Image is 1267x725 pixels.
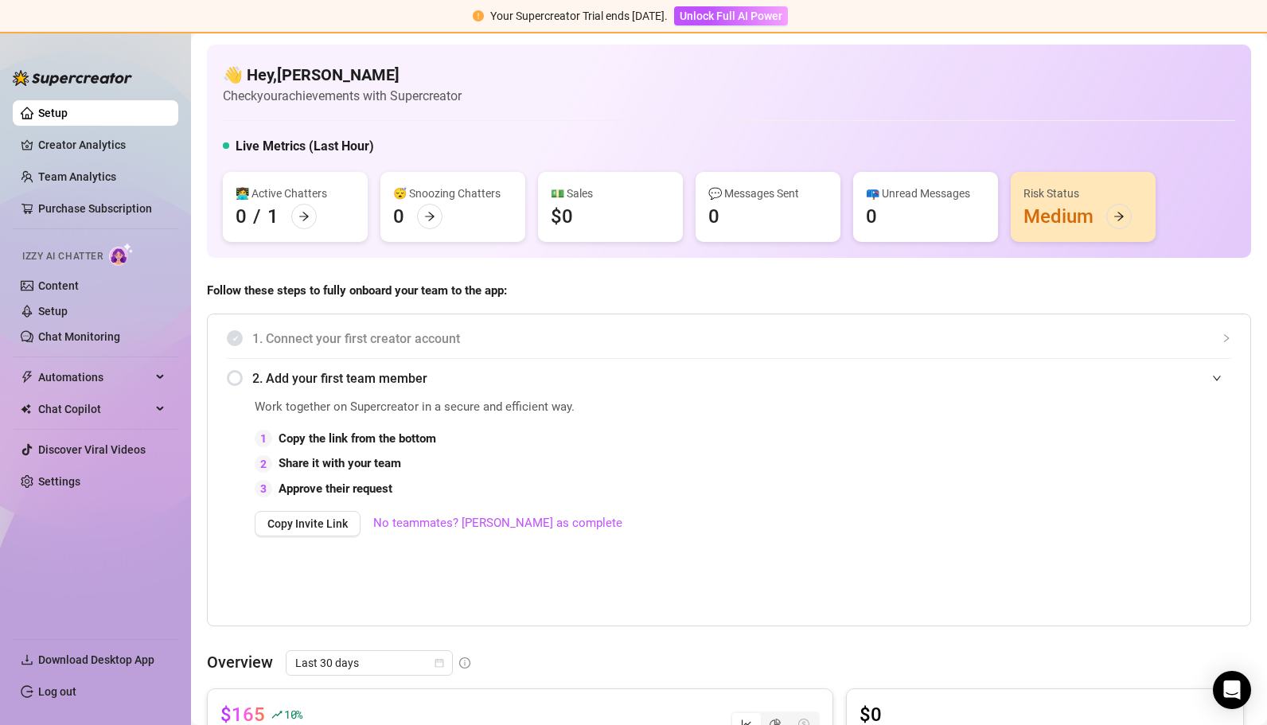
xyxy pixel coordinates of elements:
[708,185,828,202] div: 💬 Messages Sent
[38,330,120,343] a: Chat Monitoring
[207,283,507,298] strong: Follow these steps to fully onboard your team to the app:
[279,481,392,496] strong: Approve their request
[373,514,622,533] a: No teammates? [PERSON_NAME] as complete
[490,10,668,22] span: Your Supercreator Trial ends [DATE].
[38,279,79,292] a: Content
[1222,333,1231,343] span: collapsed
[866,204,877,229] div: 0
[551,204,573,229] div: $0
[22,249,103,264] span: Izzy AI Chatter
[473,10,484,21] span: exclamation-circle
[1213,671,1251,709] div: Open Intercom Messenger
[21,403,31,415] img: Chat Copilot
[38,305,68,318] a: Setup
[38,685,76,698] a: Log out
[227,319,1231,358] div: 1. Connect your first creator account
[459,657,470,668] span: info-circle
[680,10,782,22] span: Unlock Full AI Power
[21,371,33,384] span: thunderbolt
[298,211,310,222] span: arrow-right
[551,185,670,202] div: 💵 Sales
[13,70,132,86] img: logo-BBDzfeDw.svg
[21,653,33,666] span: download
[674,6,788,25] button: Unlock Full AI Power
[708,204,719,229] div: 0
[674,10,788,22] a: Unlock Full AI Power
[38,443,146,456] a: Discover Viral Videos
[38,107,68,119] a: Setup
[252,329,1231,349] span: 1. Connect your first creator account
[236,137,374,156] h5: Live Metrics (Last Hour)
[223,64,462,86] h4: 👋 Hey, [PERSON_NAME]
[38,475,80,488] a: Settings
[1212,373,1222,383] span: expanded
[267,517,348,530] span: Copy Invite Link
[38,653,154,666] span: Download Desktop App
[255,455,272,473] div: 2
[279,431,436,446] strong: Copy the link from the bottom
[295,651,443,675] span: Last 30 days
[207,650,273,674] article: Overview
[38,364,151,390] span: Automations
[227,359,1231,398] div: 2. Add your first team member
[435,658,444,668] span: calendar
[393,185,513,202] div: 😴 Snoozing Chatters
[393,204,404,229] div: 0
[38,132,166,158] a: Creator Analytics
[424,211,435,222] span: arrow-right
[255,430,272,447] div: 1
[1113,211,1125,222] span: arrow-right
[236,185,355,202] div: 👩‍💻 Active Chatters
[1023,185,1143,202] div: Risk Status
[913,398,1231,602] iframe: Adding Team Members
[255,511,361,536] button: Copy Invite Link
[38,196,166,221] a: Purchase Subscription
[271,709,283,720] span: rise
[267,204,279,229] div: 1
[236,204,247,229] div: 0
[38,396,151,422] span: Chat Copilot
[279,456,401,470] strong: Share it with your team
[866,185,985,202] div: 📪 Unread Messages
[284,707,302,722] span: 10 %
[255,480,272,497] div: 3
[255,398,873,417] span: Work together on Supercreator in a secure and efficient way.
[38,170,116,183] a: Team Analytics
[109,243,134,266] img: AI Chatter
[223,86,462,106] article: Check your achievements with Supercreator
[252,368,1231,388] span: 2. Add your first team member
